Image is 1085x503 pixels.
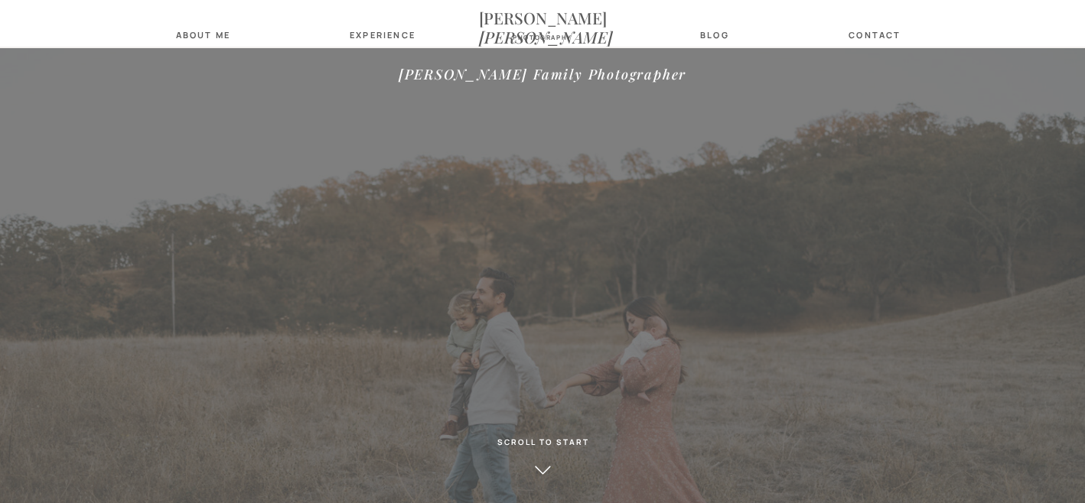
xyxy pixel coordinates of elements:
[479,8,606,26] nav: [PERSON_NAME]
[350,30,410,40] a: Experience
[692,30,738,40] a: blog
[479,8,606,26] a: [PERSON_NAME][PERSON_NAME]
[504,34,581,44] a: photography
[479,26,613,47] i: [PERSON_NAME]
[254,67,831,112] h1: [PERSON_NAME] Family Photographer
[435,437,650,455] a: scroll to start
[171,30,235,40] a: about Me
[845,30,905,40] a: contact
